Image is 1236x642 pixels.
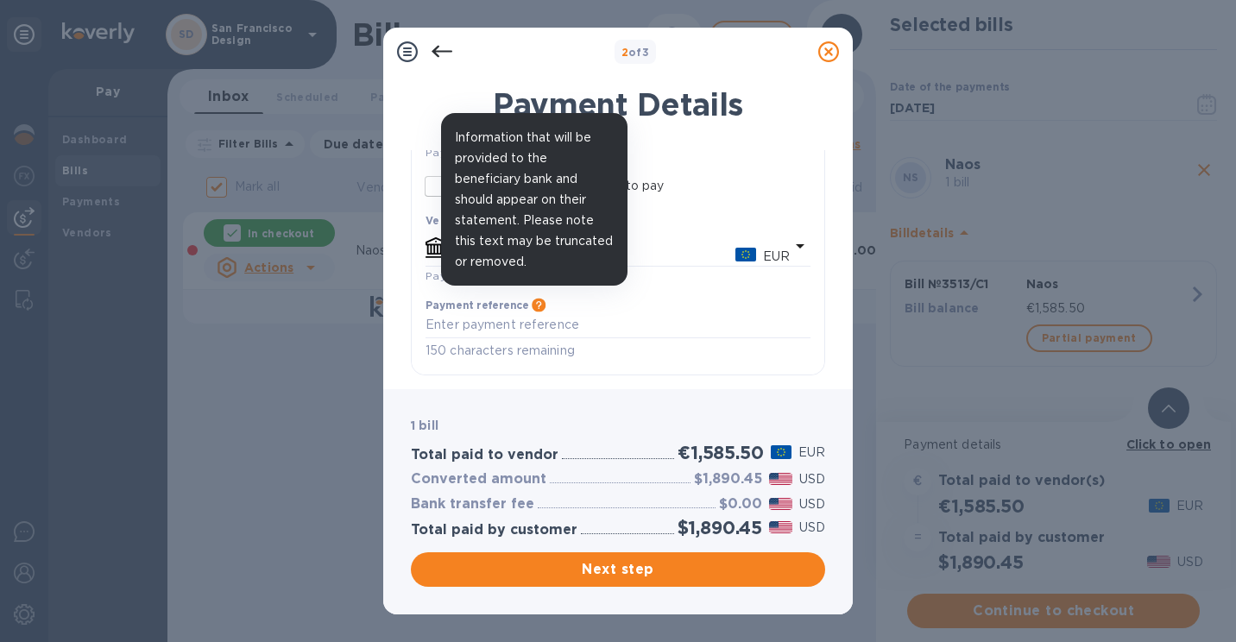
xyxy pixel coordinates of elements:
[799,470,825,488] p: USD
[769,498,792,510] img: USD
[453,248,735,266] p: Priority IT11***3501
[411,447,558,463] h3: Total paid to vendor
[426,341,810,361] p: 150 characters remaining
[694,471,762,488] h3: $1,890.45
[678,442,763,463] h2: €1,585.50
[621,46,650,59] b: of 3
[411,419,438,432] b: 1 bill
[799,519,825,537] p: USD
[425,559,811,580] span: Next step
[621,46,628,59] span: 2
[769,473,792,485] img: USD
[769,521,792,533] img: USD
[411,552,825,587] button: Next step
[411,471,546,488] h3: Converted amount
[411,522,577,538] h3: Total paid by customer
[426,299,528,312] h3: Payment reference
[426,146,621,159] span: Payment will be charged on [DATE]
[426,214,620,227] b: Vendor will receive €1,585.50 to
[799,495,825,513] p: USD
[453,230,790,248] p: Naos SRL
[763,248,790,266] p: EUR
[798,444,825,462] p: EUR
[411,496,534,513] h3: Bank transfer fee
[453,177,664,195] p: Make this my preferred way to pay
[678,517,762,538] h2: $1,890.45
[412,45,824,374] div: default-method
[719,496,762,513] h3: $0.00
[426,269,623,282] span: Payment will be received on [DATE]
[411,86,825,123] h1: Payment Details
